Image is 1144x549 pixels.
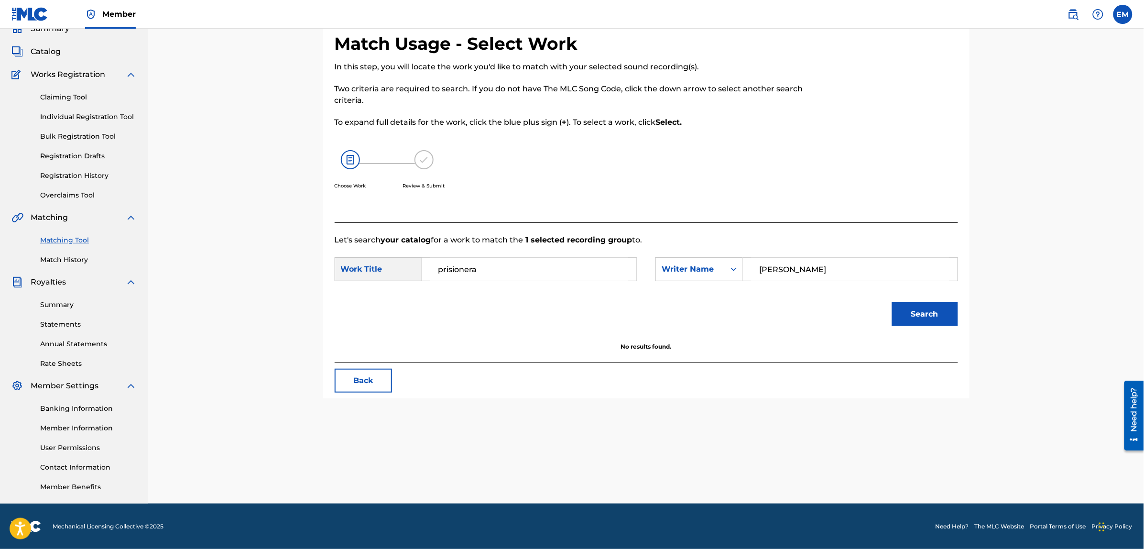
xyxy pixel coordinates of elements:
[335,246,958,342] form: Search Form
[40,92,137,102] a: Claiming Tool
[102,9,136,20] span: Member
[341,150,360,169] img: 26af456c4569493f7445.svg
[1092,522,1133,531] a: Privacy Policy
[40,482,137,492] a: Member Benefits
[656,118,682,127] strong: Select.
[335,83,815,106] p: Two criteria are required to search. If you do not have The MLC Song Code, click the down arrow t...
[1096,503,1144,549] div: Widget de chat
[31,69,105,80] span: Works Registration
[335,117,815,128] p: To expand full details for the work, click the blue plus sign ( ). To select a work, click
[11,276,23,288] img: Royalties
[125,69,137,80] img: expand
[892,302,958,326] button: Search
[11,7,48,21] img: MLC Logo
[40,151,137,161] a: Registration Drafts
[125,276,137,288] img: expand
[662,264,719,275] div: Writer Name
[523,235,632,244] strong: 1 selected recording group
[11,69,24,80] img: Works Registration
[1064,5,1083,24] a: Public Search
[11,46,61,57] a: CatalogCatalog
[125,380,137,392] img: expand
[40,462,137,472] a: Contact Information
[40,190,137,200] a: Overclaims Tool
[40,404,137,414] a: Banking Information
[53,522,163,531] span: Mechanical Licensing Collective © 2025
[40,235,137,245] a: Matching Tool
[1096,503,1144,549] iframe: Chat Widget
[1117,377,1144,454] iframe: Resource Center
[40,132,137,142] a: Bulk Registration Tool
[31,276,66,288] span: Royalties
[403,182,445,189] p: Review & Submit
[40,339,137,349] a: Annual Statements
[1092,9,1104,20] img: help
[40,423,137,433] a: Member Information
[335,369,392,393] button: Back
[975,522,1024,531] a: The MLC Website
[85,9,97,20] img: Top Rightsholder
[381,235,431,244] strong: your catalog
[11,380,23,392] img: Member Settings
[125,212,137,223] img: expand
[11,23,23,34] img: Summary
[936,522,969,531] a: Need Help?
[1089,5,1108,24] div: Help
[40,171,137,181] a: Registration History
[1113,5,1133,24] div: User Menu
[414,150,434,169] img: 173f8e8b57e69610e344.svg
[40,300,137,310] a: Summary
[11,521,41,532] img: logo
[40,443,137,453] a: User Permissions
[40,359,137,369] a: Rate Sheets
[335,33,583,55] h2: Match Usage - Select Work
[31,23,69,34] span: Summary
[335,182,366,189] p: Choose Work
[335,61,815,73] p: In this step, you will locate the work you'd like to match with your selected sound recording(s).
[40,112,137,122] a: Individual Registration Tool
[31,380,98,392] span: Member Settings
[1099,513,1105,541] div: Arrastrar
[31,212,68,223] span: Matching
[40,255,137,265] a: Match History
[1068,9,1079,20] img: search
[335,234,958,246] p: Let's search for a work to match the to.
[335,342,958,351] p: No results found.
[11,212,23,223] img: Matching
[40,319,137,329] a: Statements
[11,23,69,34] a: SummarySummary
[1030,522,1086,531] a: Portal Terms of Use
[31,46,61,57] span: Catalog
[562,118,567,127] strong: +
[11,46,23,57] img: Catalog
